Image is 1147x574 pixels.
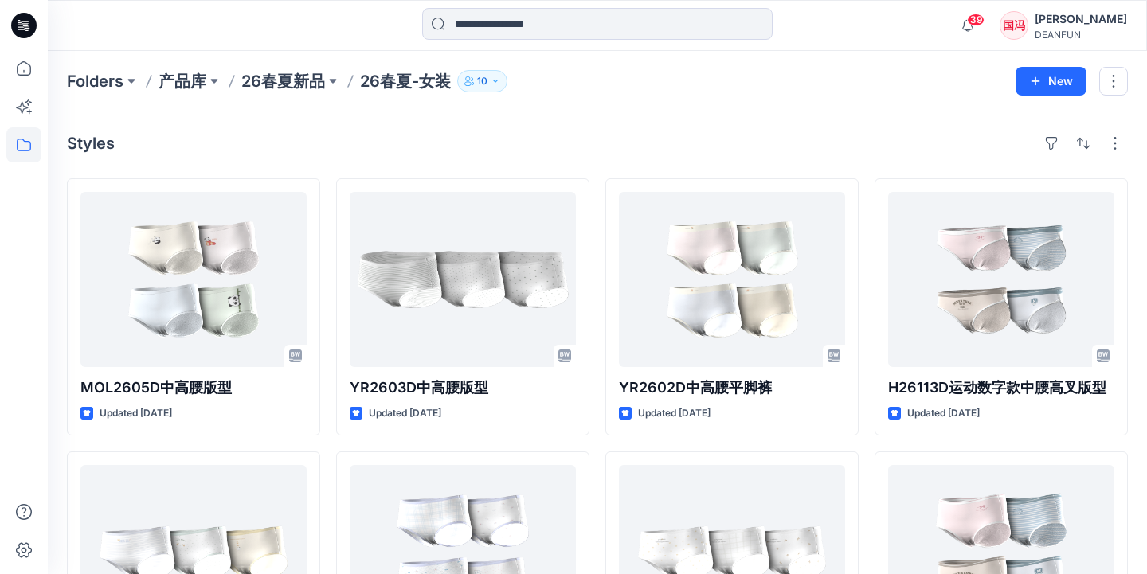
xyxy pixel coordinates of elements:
button: New [1016,67,1086,96]
p: MOL2605D中高腰版型 [80,377,307,399]
a: 26春夏新品 [241,70,325,92]
a: H26113D运动数字款中腰高叉版型 [888,192,1114,367]
div: 国冯 [1000,11,1028,40]
div: [PERSON_NAME] [1035,10,1127,29]
div: DEANFUN [1035,29,1127,41]
p: Updated [DATE] [100,405,172,422]
p: 10 [477,72,487,90]
p: YR2602D中高腰平脚裤 [619,377,845,399]
p: YR2603D中高腰版型 [350,377,576,399]
p: Updated [DATE] [638,405,711,422]
a: YR2602D中高腰平脚裤 [619,192,845,367]
button: 10 [457,70,507,92]
span: 39 [967,14,985,26]
p: H26113D运动数字款中腰高叉版型 [888,377,1114,399]
p: Updated [DATE] [369,405,441,422]
a: YR2603D中高腰版型 [350,192,576,367]
p: 26春夏-女装 [360,70,451,92]
a: 产品库 [159,70,206,92]
a: MOL2605D中高腰版型 [80,192,307,367]
h4: Styles [67,134,115,153]
a: Folders [67,70,123,92]
p: Updated [DATE] [907,405,980,422]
